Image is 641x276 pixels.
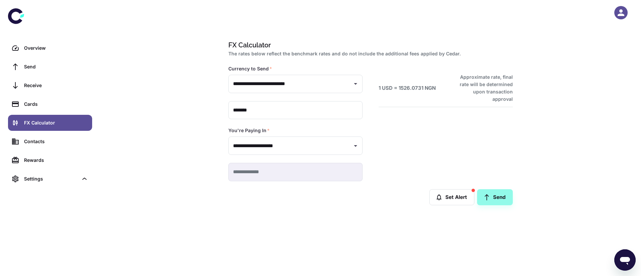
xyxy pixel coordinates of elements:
[24,82,88,89] div: Receive
[452,73,513,103] h6: Approximate rate, final rate will be determined upon transaction approval
[8,152,92,168] a: Rewards
[24,157,88,164] div: Rewards
[228,127,270,134] label: You're Paying In
[228,40,510,50] h1: FX Calculator
[429,189,474,205] button: Set Alert
[24,63,88,70] div: Send
[228,65,272,72] label: Currency to Send
[8,133,92,150] a: Contacts
[8,77,92,93] a: Receive
[8,96,92,112] a: Cards
[8,40,92,56] a: Overview
[24,138,88,145] div: Contacts
[24,119,88,126] div: FX Calculator
[614,249,636,271] iframe: Button to launch messaging window
[24,100,88,108] div: Cards
[8,171,92,187] div: Settings
[8,59,92,75] a: Send
[379,84,436,92] h6: 1 USD = 1526.0731 NGN
[24,44,88,52] div: Overview
[351,141,360,151] button: Open
[24,175,78,183] div: Settings
[351,79,360,88] button: Open
[477,189,513,205] a: Send
[8,115,92,131] a: FX Calculator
